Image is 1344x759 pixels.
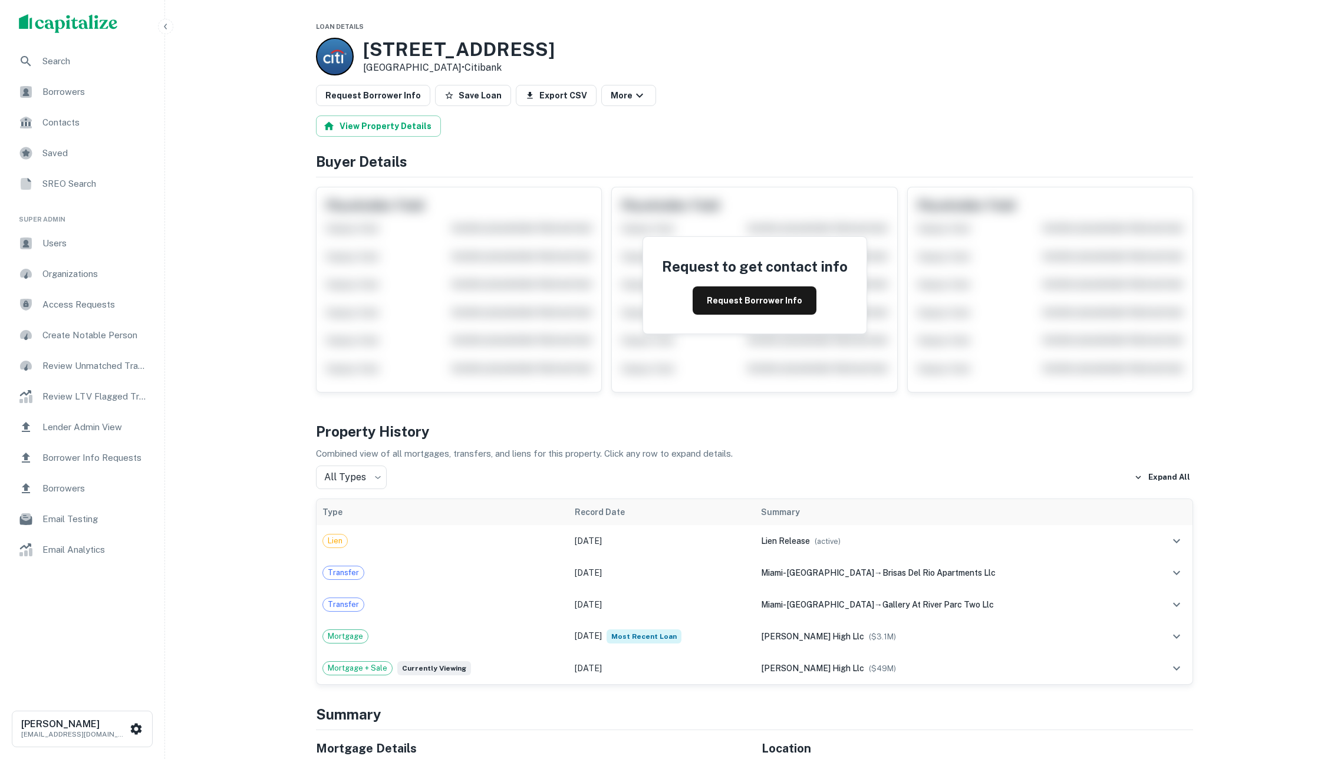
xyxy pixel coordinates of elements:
div: Chat Widget [1285,665,1344,721]
a: Access Requests [9,291,155,319]
span: Borrowers [42,481,148,496]
a: Review LTV Flagged Transactions [9,382,155,411]
span: Lender Admin View [42,420,148,434]
span: lien release [761,536,810,546]
span: Mortgage + Sale [323,662,392,674]
a: Borrowers [9,474,155,503]
span: ($ 49M ) [869,664,896,673]
div: → [761,598,1137,611]
p: Combined view of all mortgages, transfers, and liens for this property. Click any row to expand d... [316,447,1193,461]
th: Type [317,499,569,525]
a: Saved [9,139,155,167]
a: Citibank [465,62,502,73]
button: Request Borrower Info [316,85,430,106]
div: Users [9,229,155,258]
h4: Property History [316,421,1193,442]
th: Record Date [569,499,755,525]
a: Borrower Info Requests [9,444,155,472]
span: Transfer [323,599,364,610]
img: capitalize-logo.png [19,14,118,33]
span: Access Requests [42,298,148,312]
a: Create Notable Person [9,321,155,349]
td: [DATE] [569,525,755,557]
span: Most Recent Loan [607,629,681,643]
span: miami-[GEOGRAPHIC_DATA] [761,600,874,609]
span: Organizations [42,267,148,281]
h4: Buyer Details [316,151,1193,172]
span: Email Testing [42,512,148,526]
button: Export CSV [516,85,597,106]
span: Currently viewing [397,661,471,675]
p: [EMAIL_ADDRESS][DOMAIN_NAME] [21,729,127,740]
span: Transfer [323,567,364,579]
span: Contacts [42,115,148,130]
a: Contacts [9,108,155,137]
button: expand row [1167,531,1187,551]
li: Super Admin [9,200,155,229]
a: Search [9,47,155,75]
h5: Mortgage Details [316,740,747,757]
button: Expand All [1131,468,1193,486]
button: expand row [1167,626,1187,646]
span: Search [42,54,148,68]
span: Loan Details [316,23,364,30]
span: ($ 3.1M ) [869,632,896,641]
a: Lender Admin View [9,413,155,441]
td: [DATE] [569,652,755,684]
h5: Location [762,740,1193,757]
button: expand row [1167,595,1187,615]
button: Request Borrower Info [693,286,816,315]
span: SREO Search [42,177,148,191]
a: Email Analytics [9,536,155,564]
span: miami-[GEOGRAPHIC_DATA] [761,568,874,577]
h4: Summary [316,704,1193,725]
th: Summary [755,499,1142,525]
span: Mortgage [323,631,368,642]
div: All Types [316,466,387,489]
span: Borrower Info Requests [42,451,148,465]
span: Saved [42,146,148,160]
h4: Request to get contact info [662,256,848,277]
span: [PERSON_NAME] high llc [761,632,864,641]
h3: [STREET_ADDRESS] [363,38,555,61]
span: gallery at river parc two llc [882,600,994,609]
p: [GEOGRAPHIC_DATA] • [363,61,555,75]
span: Review Unmatched Transactions [42,359,148,373]
a: Email Testing [9,505,155,533]
button: [PERSON_NAME][EMAIL_ADDRESS][DOMAIN_NAME] [12,711,153,747]
a: Borrowers [9,78,155,106]
td: [DATE] [569,589,755,621]
span: [PERSON_NAME] high llc [761,664,864,673]
span: Create Notable Person [42,328,148,342]
a: Review Unmatched Transactions [9,352,155,380]
div: → [761,566,1137,579]
h6: [PERSON_NAME] [21,720,127,729]
button: More [601,85,656,106]
span: Lien [323,535,347,547]
button: Save Loan [435,85,511,106]
td: [DATE] [569,557,755,589]
button: View Property Details [316,115,441,137]
a: Organizations [9,260,155,288]
a: SREO Search [9,170,155,198]
button: expand row [1167,563,1187,583]
span: ( active ) [815,537,841,546]
span: Review LTV Flagged Transactions [42,390,148,404]
span: Email Analytics [42,543,148,557]
span: brisas del rio apartments llc [882,568,996,577]
span: Borrowers [42,85,148,99]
